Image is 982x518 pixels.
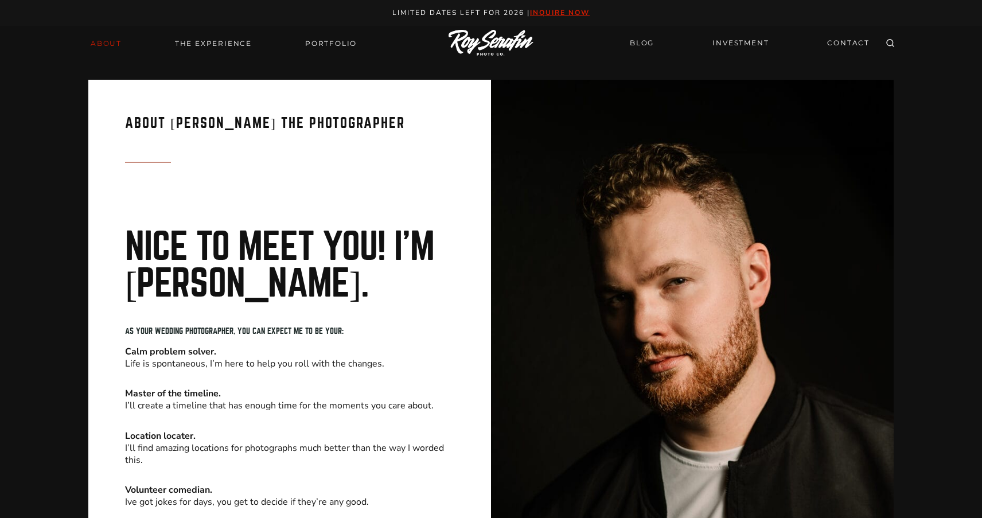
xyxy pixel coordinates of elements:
[298,36,364,52] a: Portfolio
[623,33,661,53] a: BLOG
[125,345,216,358] strong: Calm problem solver.
[125,484,212,496] strong: Volunteer comedian.
[449,30,533,57] img: Logo of Roy Serafin Photo Co., featuring stylized text in white on a light background, representi...
[125,430,454,466] p: I’ll find amazing locations for photographs much better than the way I worded this.
[530,8,590,17] a: inquire now
[623,33,876,53] nav: Secondary Navigation
[125,484,454,508] p: Ive got jokes for days, you get to decide if they’re any good.
[84,36,364,52] nav: Primary Navigation
[125,229,454,302] h2: Nice to meet you! I’m [PERSON_NAME].
[820,33,876,53] a: CONTACT
[125,387,221,400] strong: Master of the timeline.
[125,116,454,144] h3: About [PERSON_NAME] the Photographer
[13,7,970,19] p: Limited Dates LEft for 2026 |
[84,36,128,52] a: About
[168,36,259,52] a: THE EXPERIENCE
[882,36,898,52] button: View Search Form
[706,33,776,53] a: INVESTMENT
[125,388,454,412] p: I’ll create a timeline that has enough time for the moments you care about.
[125,430,196,442] strong: Location locater.
[125,321,454,342] h5: As your wedding photographer, you can expect me to be your:
[125,346,454,370] p: Life is spontaneous, I’m here to help you roll with the changes.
